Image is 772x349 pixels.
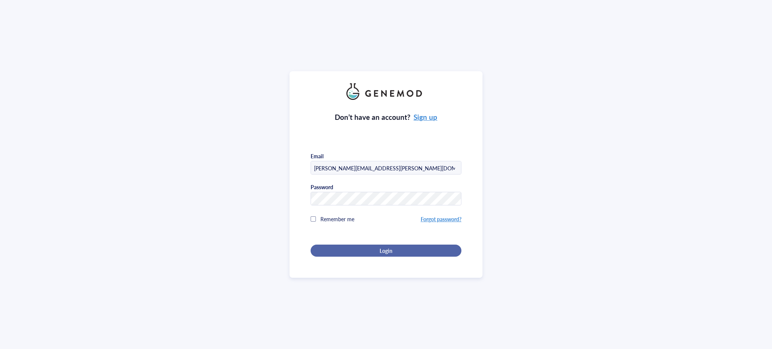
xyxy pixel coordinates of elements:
img: genemod_logo_light-BcqUzbGq.png [346,83,426,100]
div: Password [311,184,333,190]
a: Sign up [414,112,437,122]
div: Don’t have an account? [335,112,438,122]
div: Email [311,153,323,159]
button: Login [311,245,461,257]
span: Login [380,247,392,254]
a: Forgot password? [421,215,461,223]
span: Remember me [320,215,354,223]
